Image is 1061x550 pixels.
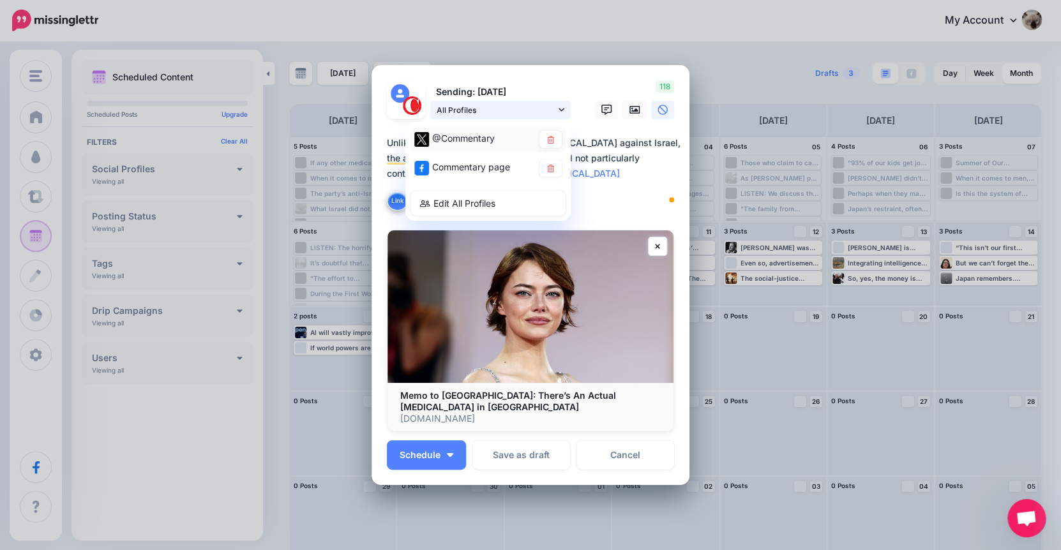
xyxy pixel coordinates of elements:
img: facebook-square.png [414,160,429,175]
span: 118 [656,80,674,93]
img: 291864331_468958885230530_187971914351797662_n-bsa127305.png [403,96,421,115]
img: twitter-square.png [414,131,429,146]
span: Commentary page [432,161,510,172]
textarea: To enrich screen reader interactions, please activate Accessibility in Grammarly extension settings [387,135,681,212]
p: Sending: [DATE] [430,85,571,100]
span: Schedule [400,450,440,459]
img: arrow-down-white.png [447,453,453,457]
span: @Commentary [432,133,495,144]
b: Memo to [GEOGRAPHIC_DATA]: There’s An Actual [MEDICAL_DATA] in [GEOGRAPHIC_DATA] [400,390,616,412]
div: Unlike the fabricated accusations of [MEDICAL_DATA] against Israel, the accusations against China... [387,135,681,181]
img: Memo to Hollywood: There’s An Actual Genocide in China [388,230,673,383]
button: Save as draft [472,440,570,470]
button: Schedule [387,440,466,470]
p: [DOMAIN_NAME] [400,413,661,424]
a: All Profiles [430,101,571,119]
img: user_default_image.png [391,84,409,103]
a: Edit All Profiles [410,191,566,216]
button: Link [387,191,408,211]
span: All Profiles [437,103,555,117]
a: Cancel [576,440,674,470]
